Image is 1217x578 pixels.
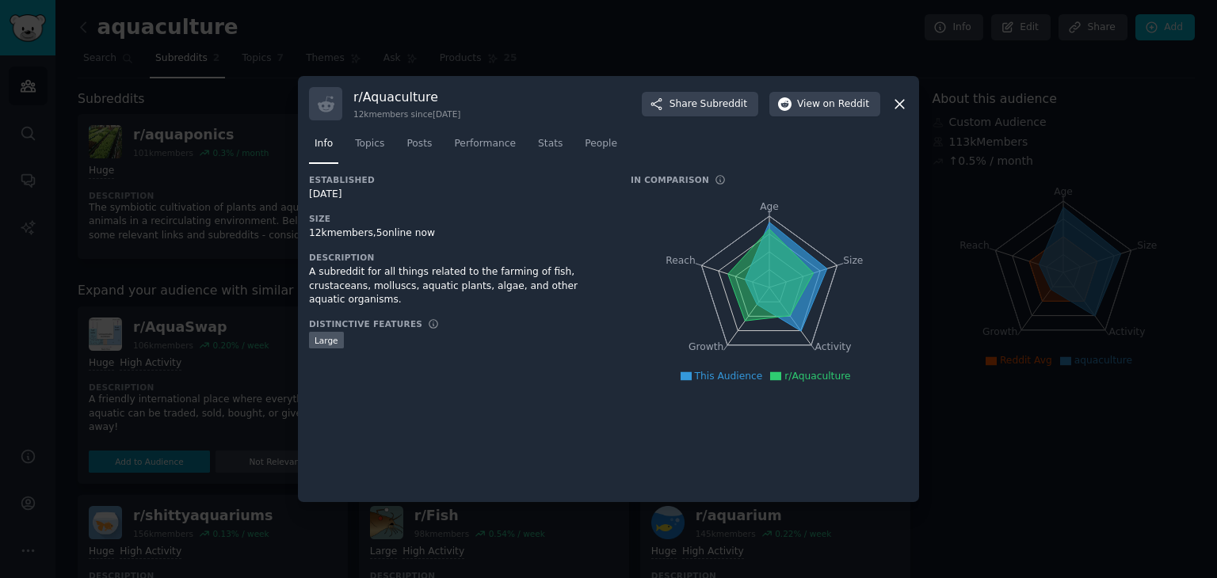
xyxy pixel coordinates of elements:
button: ShareSubreddit [642,92,758,117]
span: Subreddit [700,97,747,112]
a: Info [309,131,338,164]
h3: r/ Aquaculture [353,89,460,105]
div: 12k members, 5 online now [309,226,608,241]
span: Topics [355,137,384,151]
span: Performance [454,137,516,151]
div: 12k members since [DATE] [353,108,460,120]
h3: Size [309,213,608,224]
tspan: Activity [815,342,852,353]
a: Topics [349,131,390,164]
span: Info [315,137,333,151]
span: This Audience [695,371,763,382]
div: [DATE] [309,188,608,202]
div: A subreddit for all things related to the farming of fish, crustaceans, molluscs, aquatic plants,... [309,265,608,307]
a: Stats [532,131,568,164]
tspan: Reach [666,255,696,266]
span: Stats [538,137,563,151]
span: View [797,97,869,112]
tspan: Age [760,201,779,212]
span: Posts [406,137,432,151]
a: Performance [448,131,521,164]
tspan: Growth [689,342,723,353]
h3: Established [309,174,608,185]
a: People [579,131,623,164]
span: on Reddit [823,97,869,112]
span: r/Aquaculture [784,371,850,382]
button: Viewon Reddit [769,92,880,117]
tspan: Size [843,255,863,266]
h3: Description [309,252,608,263]
a: Posts [401,131,437,164]
h3: Distinctive Features [309,318,422,329]
div: Large [309,332,344,348]
h3: In Comparison [631,174,709,185]
span: People [585,137,617,151]
span: Share [670,97,747,112]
